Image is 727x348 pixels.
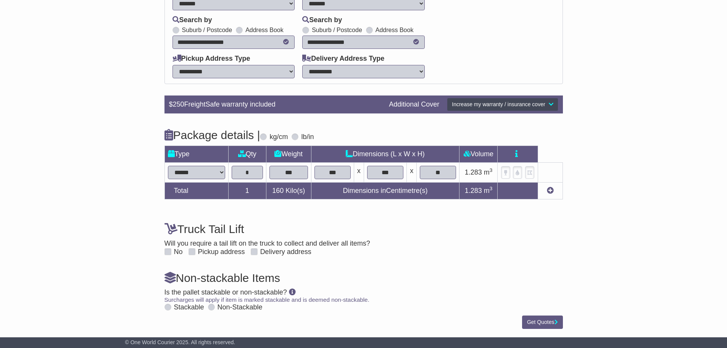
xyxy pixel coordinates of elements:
span: 160 [272,187,284,194]
h4: Non-stackable Items [164,272,563,284]
label: Suburb / Postcode [182,26,232,34]
span: Is the pallet stackable or non-stackable? [164,288,287,296]
div: $ FreightSafe warranty included [165,100,385,109]
h4: Package details | [164,129,260,141]
label: lb/in [301,133,314,141]
td: Volume [459,146,498,162]
div: Additional Cover [385,100,443,109]
td: 1 [228,182,266,199]
td: x [354,162,364,182]
div: Surcharges will apply if item is marked stackable and is deemed non-stackable. [164,296,563,303]
span: m [484,187,493,194]
label: Delivery Address Type [302,55,384,63]
label: Search by [302,16,342,24]
span: © One World Courier 2025. All rights reserved. [125,339,235,345]
sup: 3 [490,186,493,191]
a: Add new item [547,187,554,194]
label: Search by [172,16,212,24]
td: Weight [266,146,311,162]
td: x [407,162,417,182]
label: kg/cm [269,133,288,141]
td: Type [164,146,228,162]
span: 1.283 [465,168,482,176]
span: m [484,168,493,176]
label: No [174,248,183,256]
h4: Truck Tail Lift [164,223,563,235]
label: Delivery address [260,248,311,256]
td: Dimensions in Centimetre(s) [311,182,459,199]
span: 1.283 [465,187,482,194]
button: Get Quotes [522,316,563,329]
label: Stackable [174,303,204,312]
td: Kilo(s) [266,182,311,199]
td: Dimensions (L x W x H) [311,146,459,162]
label: Non-Stackable [218,303,263,312]
td: Qty [228,146,266,162]
button: Increase my warranty / insurance cover [447,98,558,111]
div: Will you require a tail lift on the truck to collect and deliver all items? [161,219,567,256]
label: Suburb / Postcode [312,26,362,34]
span: 250 [173,100,184,108]
label: Pickup Address Type [172,55,250,63]
label: Address Book [376,26,414,34]
td: Total [164,182,228,199]
sup: 3 [490,167,493,173]
label: Address Book [245,26,284,34]
label: Pickup address [198,248,245,256]
span: Increase my warranty / insurance cover [452,101,545,107]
